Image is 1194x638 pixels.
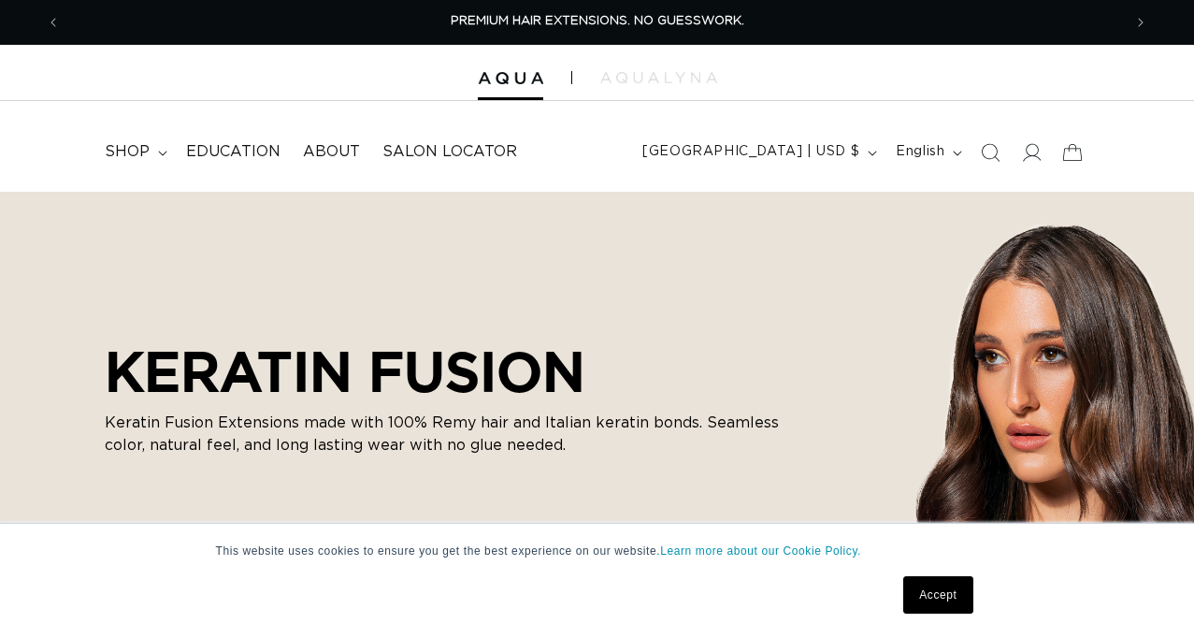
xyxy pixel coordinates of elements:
[186,142,281,162] span: Education
[105,339,815,404] h2: KERATIN FUSION
[660,544,861,558] a: Learn more about our Cookie Policy.
[903,576,972,614] a: Accept
[478,72,543,85] img: Aqua Hair Extensions
[631,135,885,170] button: [GEOGRAPHIC_DATA] | USD $
[303,142,360,162] span: About
[970,132,1011,173] summary: Search
[371,131,528,173] a: Salon Locator
[175,131,292,173] a: Education
[292,131,371,173] a: About
[451,15,744,27] span: PREMIUM HAIR EXTENSIONS. NO GUESSWORK.
[105,142,150,162] span: shop
[885,135,970,170] button: English
[94,131,175,173] summary: shop
[216,543,979,559] p: This website uses cookies to ensure you get the best experience on our website.
[33,5,74,40] button: Previous announcement
[642,142,859,162] span: [GEOGRAPHIC_DATA] | USD $
[382,142,517,162] span: Salon Locator
[896,142,944,162] span: English
[105,412,815,457] p: Keratin Fusion Extensions made with 100% Remy hair and Italian keratin bonds. Seamless color, nat...
[1120,5,1161,40] button: Next announcement
[600,72,717,83] img: aqualyna.com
